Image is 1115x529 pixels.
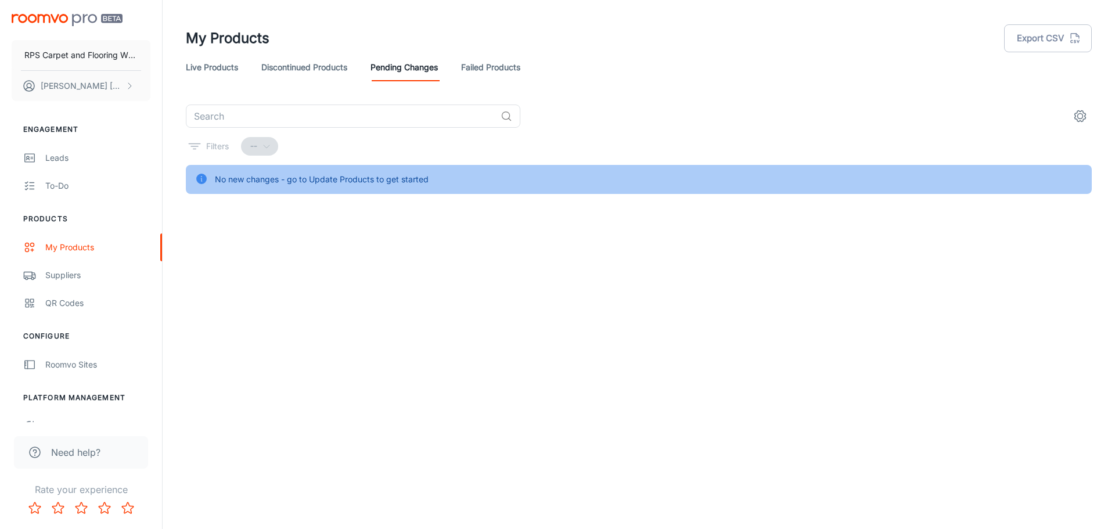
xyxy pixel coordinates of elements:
[186,28,269,49] h1: My Products
[24,49,138,62] p: RPS Carpet and Flooring Wholesalers LLC
[12,14,123,26] img: Roomvo PRO Beta
[1069,105,1092,128] button: settings
[186,53,238,81] a: Live Products
[215,168,429,190] div: No new changes - go to Update Products to get started
[12,40,150,70] button: RPS Carpet and Flooring Wholesalers LLC
[261,53,347,81] a: Discontinued Products
[461,53,520,81] a: Failed Products
[186,105,496,128] input: Search
[12,71,150,101] button: [PERSON_NAME] [PERSON_NAME]
[371,53,438,81] a: Pending Changes
[45,152,150,164] div: Leads
[41,80,123,92] p: [PERSON_NAME] [PERSON_NAME]
[45,179,150,192] div: To-do
[1004,24,1092,52] button: Export CSV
